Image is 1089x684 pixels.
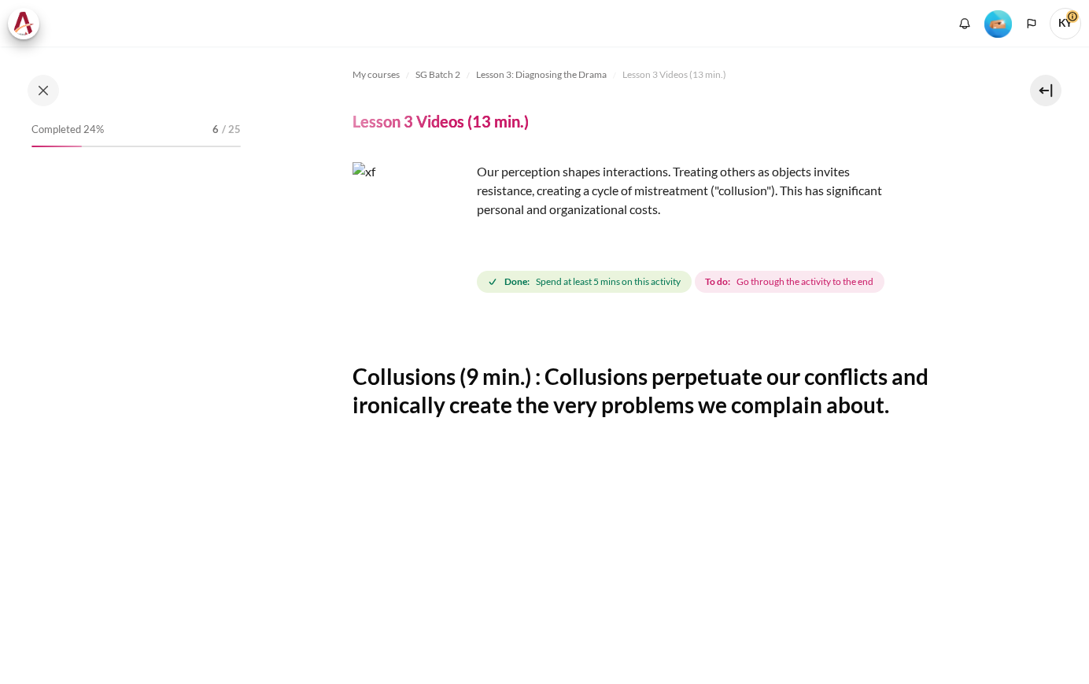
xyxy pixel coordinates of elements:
[31,146,82,147] div: 24%
[1020,12,1043,35] button: Languages
[477,268,888,296] div: Completion requirements for Lesson 3 Videos (13 min.)
[353,162,903,219] p: Our perception shapes interactions. Treating others as objects invites resistance, creating a cyc...
[705,275,730,289] strong: To do:
[536,275,681,289] span: Spend at least 5 mins on this activity
[353,62,977,87] nav: Navigation bar
[622,68,726,82] span: Lesson 3 Videos (13 min.)
[8,8,47,39] a: Architeck Architeck
[476,68,607,82] span: Lesson 3: Diagnosing the Drama
[984,9,1012,38] div: Level #2
[476,65,607,84] a: Lesson 3: Diagnosing the Drama
[1050,8,1081,39] span: KY
[353,111,529,131] h4: Lesson 3 Videos (13 min.)
[353,362,977,420] h2: Collusions (9 min.) : Collusions perpetuate our conflicts and ironically create the very problems...
[353,162,471,280] img: xf
[212,122,219,138] span: 6
[953,12,976,35] div: Show notification window with no new notifications
[415,65,460,84] a: SG Batch 2
[13,12,35,35] img: Architeck
[31,122,104,138] span: Completed 24%
[1050,8,1081,39] a: User menu
[353,68,400,82] span: My courses
[736,275,873,289] span: Go through the activity to the end
[415,68,460,82] span: SG Batch 2
[504,275,530,289] strong: Done:
[353,65,400,84] a: My courses
[978,9,1018,38] a: Level #2
[622,65,726,84] a: Lesson 3 Videos (13 min.)
[984,10,1012,38] img: Level #2
[222,122,241,138] span: / 25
